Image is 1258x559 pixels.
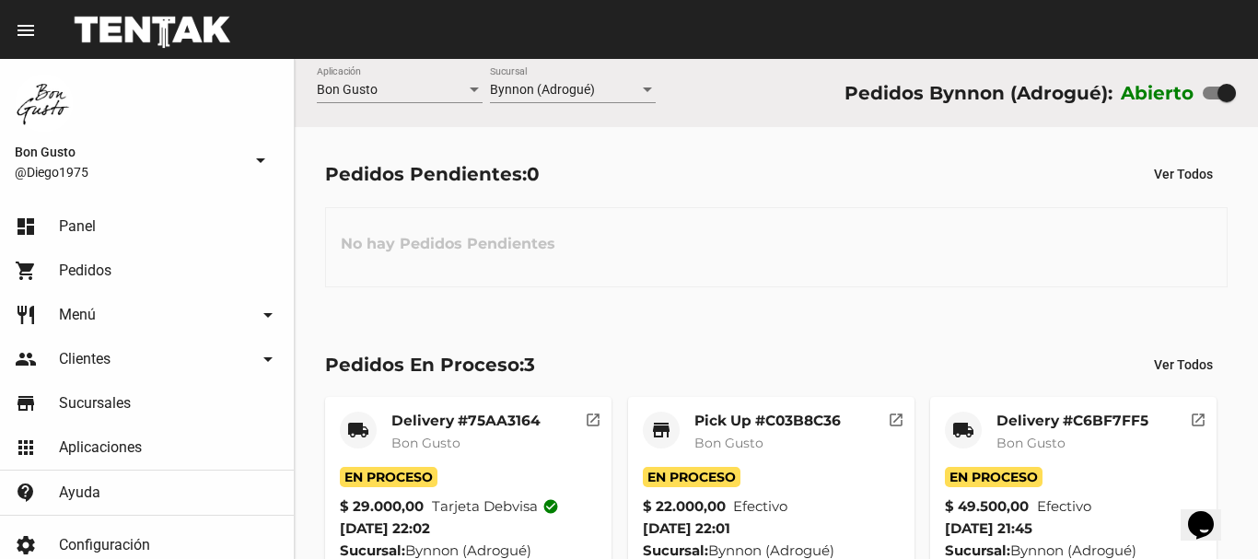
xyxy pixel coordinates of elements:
mat-icon: open_in_new [1190,409,1206,425]
span: [DATE] 22:02 [340,519,430,537]
strong: Sucursal: [340,542,405,559]
span: En Proceso [643,467,740,487]
strong: $ 49.500,00 [945,495,1029,518]
strong: Sucursal: [945,542,1010,559]
span: 3 [524,354,535,376]
span: Clientes [59,350,111,368]
div: Pedidos Bynnon (Adrogué): [844,78,1112,108]
h3: No hay Pedidos Pendientes [326,216,570,272]
mat-icon: arrow_drop_down [257,348,279,370]
span: Efectivo [1037,495,1091,518]
label: Abierto [1121,78,1194,108]
iframe: chat widget [1181,485,1240,541]
span: Aplicaciones [59,438,142,457]
mat-icon: store [650,419,672,441]
mat-icon: arrow_drop_down [257,304,279,326]
mat-icon: menu [15,19,37,41]
mat-icon: settings [15,534,37,556]
span: Pedidos [59,262,111,280]
mat-icon: local_shipping [347,419,369,441]
span: Menú [59,306,96,324]
span: Efectivo [733,495,787,518]
mat-icon: dashboard [15,215,37,238]
span: Bon Gusto [996,435,1066,451]
mat-icon: shopping_cart [15,260,37,282]
img: 8570adf9-ca52-4367-b116-ae09c64cf26e.jpg [15,74,74,133]
mat-card-title: Pick Up #C03B8C36 [694,412,841,430]
mat-icon: arrow_drop_down [250,149,272,171]
span: 0 [527,163,540,185]
strong: Sucursal: [643,542,708,559]
span: [DATE] 22:01 [643,519,730,537]
span: Bon Gusto [15,141,242,163]
mat-icon: open_in_new [585,409,601,425]
div: Pedidos Pendientes: [325,159,540,189]
span: Panel [59,217,96,236]
span: Ver Todos [1154,167,1213,181]
span: Sucursales [59,394,131,413]
mat-icon: restaurant [15,304,37,326]
span: Ayuda [59,483,100,502]
mat-icon: check_circle [542,498,559,515]
mat-icon: people [15,348,37,370]
mat-icon: local_shipping [952,419,974,441]
strong: $ 22.000,00 [643,495,726,518]
mat-card-title: Delivery #C6BF7FF5 [996,412,1148,430]
span: @Diego1975 [15,163,242,181]
div: Pedidos En Proceso: [325,350,535,379]
mat-icon: open_in_new [888,409,904,425]
span: Bon Gusto [694,435,763,451]
span: Configuración [59,536,150,554]
span: Tarjeta debvisa [432,495,559,518]
mat-icon: store [15,392,37,414]
button: Ver Todos [1139,157,1228,191]
strong: $ 29.000,00 [340,495,424,518]
mat-icon: contact_support [15,482,37,504]
span: En Proceso [340,467,437,487]
span: [DATE] 21:45 [945,519,1032,537]
span: En Proceso [945,467,1043,487]
mat-icon: apps [15,437,37,459]
mat-card-title: Delivery #75AA3164 [391,412,541,430]
span: Ver Todos [1154,357,1213,372]
span: Bon Gusto [317,82,378,97]
span: Bon Gusto [391,435,460,451]
button: Ver Todos [1139,348,1228,381]
span: Bynnon (Adrogué) [490,82,595,97]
